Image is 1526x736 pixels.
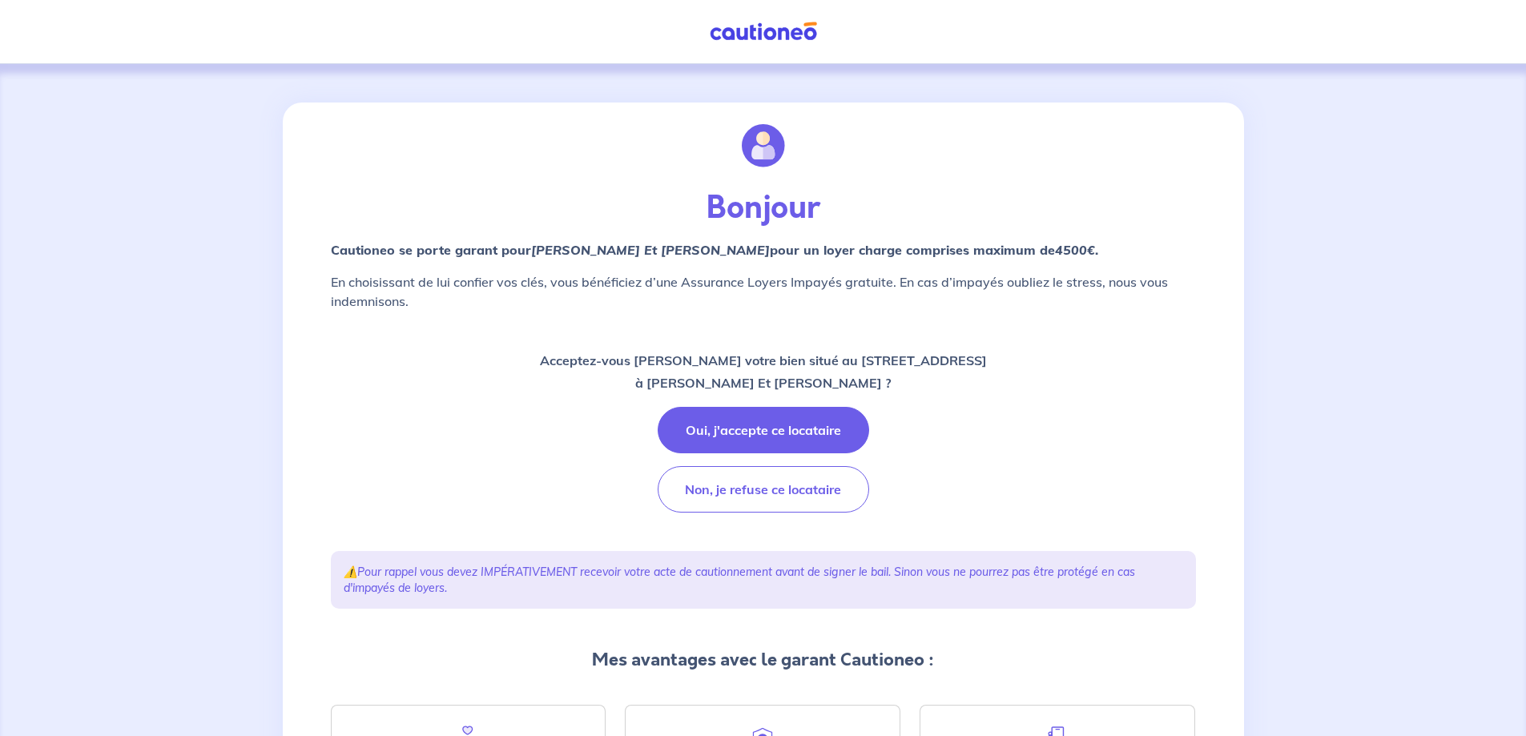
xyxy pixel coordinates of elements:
[344,565,1135,595] em: Pour rappel vous devez IMPÉRATIVEMENT recevoir votre acte de cautionnement avant de signer le bai...
[531,242,770,258] em: [PERSON_NAME] Et [PERSON_NAME]
[331,242,1098,258] strong: Cautioneo se porte garant pour pour un loyer charge comprises maximum de .
[540,349,987,394] p: Acceptez-vous [PERSON_NAME] votre bien situé au [STREET_ADDRESS] à [PERSON_NAME] Et [PERSON_NAME] ?
[658,407,869,453] button: Oui, j'accepte ce locataire
[331,647,1196,673] p: Mes avantages avec le garant Cautioneo :
[1055,242,1095,258] em: 4500€
[344,564,1183,596] p: ⚠️
[742,124,785,167] img: illu_account.svg
[331,189,1196,227] p: Bonjour
[658,466,869,513] button: Non, je refuse ce locataire
[331,272,1196,311] p: En choisissant de lui confier vos clés, vous bénéficiez d’une Assurance Loyers Impayés gratuite. ...
[703,22,823,42] img: Cautioneo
